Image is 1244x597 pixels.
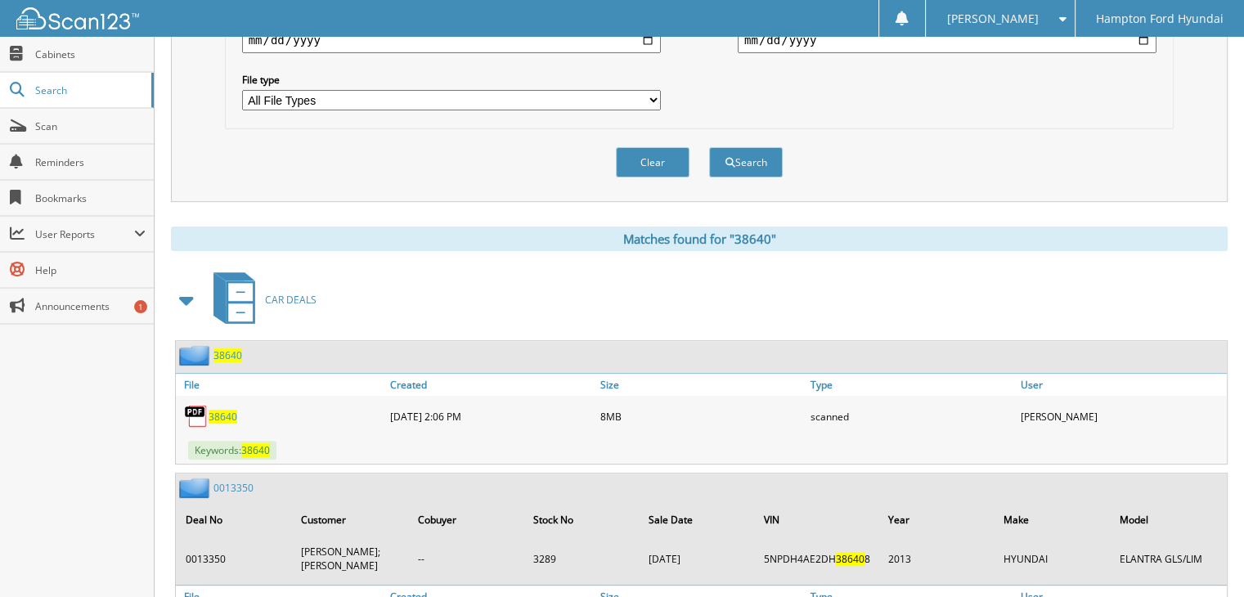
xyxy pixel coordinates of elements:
[184,404,209,429] img: PDF.png
[410,538,523,579] td: --
[188,441,276,460] span: Keywords:
[176,374,386,396] a: File
[880,503,994,536] th: Year
[179,478,213,498] img: folder2.png
[1112,538,1225,579] td: ELANTRA GLS/LIM
[16,7,139,29] img: scan123-logo-white.svg
[995,538,1109,579] td: HYUNDAI
[386,400,596,433] div: [DATE] 2:06 PM
[177,503,291,536] th: Deal No
[738,27,1156,53] input: end
[213,348,242,362] a: 38640
[1112,503,1225,536] th: Model
[596,374,806,396] a: Size
[134,300,147,313] div: 1
[35,299,146,313] span: Announcements
[171,227,1228,251] div: Matches found for "38640"
[242,27,661,53] input: start
[204,267,317,332] a: CAR DEALS
[179,345,213,366] img: folder2.png
[35,227,134,241] span: User Reports
[35,263,146,277] span: Help
[35,155,146,169] span: Reminders
[596,400,806,433] div: 8MB
[806,374,1017,396] a: Type
[1017,374,1227,396] a: User
[265,293,317,307] span: CAR DEALS
[806,400,1017,433] div: scanned
[35,191,146,205] span: Bookmarks
[386,374,596,396] a: Created
[756,538,878,579] td: 5NPDH4AE2DH 8
[35,119,146,133] span: Scan
[209,410,237,424] a: 38640
[640,538,754,579] td: [DATE]
[1017,400,1227,433] div: [PERSON_NAME]
[525,538,639,579] td: 3289
[995,503,1109,536] th: Make
[35,47,146,61] span: Cabinets
[616,147,689,177] button: Clear
[880,538,994,579] td: 2013
[1096,14,1224,24] span: Hampton Ford Hyundai
[242,73,661,87] label: File type
[241,443,270,457] span: 38640
[836,552,865,566] span: 38640
[213,481,254,495] a: 0013350
[640,503,754,536] th: Sale Date
[293,503,407,536] th: Customer
[709,147,783,177] button: Search
[946,14,1038,24] span: [PERSON_NAME]
[410,503,523,536] th: Cobuyer
[756,503,878,536] th: VIN
[177,538,291,579] td: 0013350
[35,83,143,97] span: Search
[293,538,407,579] td: [PERSON_NAME];[PERSON_NAME]
[525,503,639,536] th: Stock No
